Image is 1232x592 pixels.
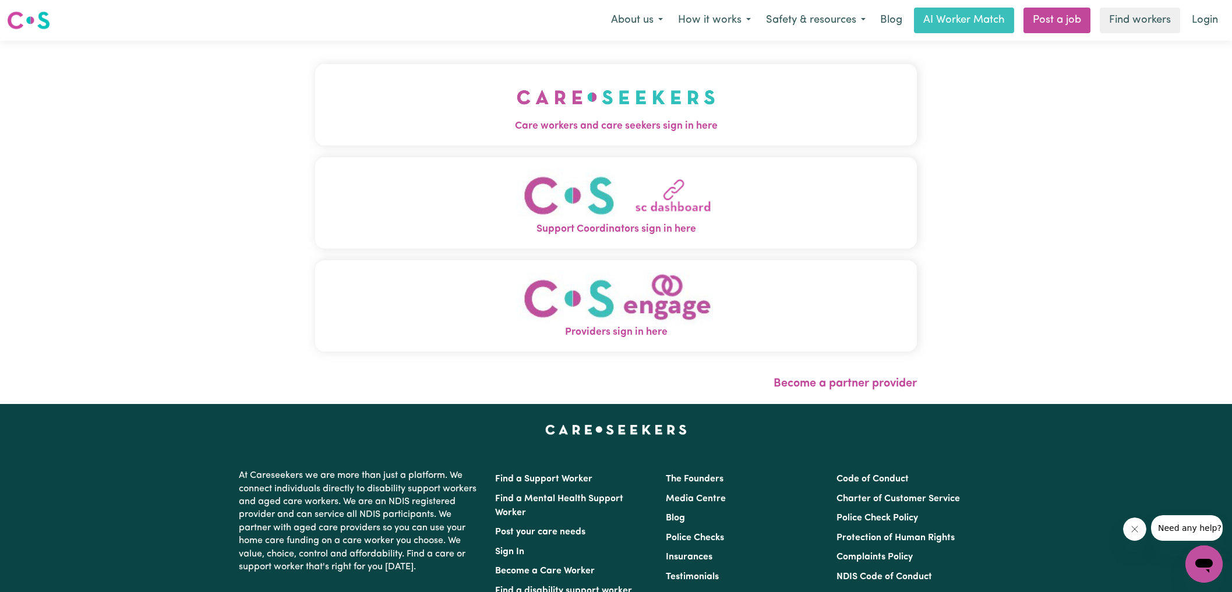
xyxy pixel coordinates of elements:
a: Blog [666,513,685,523]
button: About us [603,8,670,33]
a: Police Checks [666,533,724,543]
a: Insurances [666,552,712,562]
a: Protection of Human Rights [836,533,955,543]
a: AI Worker Match [914,8,1014,33]
a: Post a job [1023,8,1090,33]
a: Post your care needs [495,527,585,537]
button: Care workers and care seekers sign in here [315,64,917,146]
span: Support Coordinators sign in here [315,222,917,237]
iframe: Button to launch messaging window [1185,545,1223,583]
a: Complaints Policy [836,552,913,562]
a: Sign In [495,547,524,556]
a: Login [1185,8,1225,33]
a: Charter of Customer Service [836,494,960,504]
iframe: Close message [1123,517,1146,541]
a: Testimonials [666,572,719,582]
span: Providers sign in here [315,325,917,340]
a: Find workers [1100,8,1180,33]
p: At Careseekers we are more than just a platform. We connect individuals directly to disability su... [239,465,481,578]
a: Blog [873,8,909,33]
img: Careseekers logo [7,10,50,31]
button: How it works [670,8,758,33]
a: NDIS Code of Conduct [836,572,932,582]
a: Media Centre [666,494,726,504]
a: Become a Care Worker [495,566,595,576]
iframe: Message from company [1151,515,1223,541]
a: Find a Mental Health Support Worker [495,494,623,517]
span: Care workers and care seekers sign in here [315,119,917,134]
a: Police Check Policy [836,513,918,523]
a: Careseekers home page [545,425,687,434]
button: Safety & resources [758,8,873,33]
a: The Founders [666,474,723,484]
a: Careseekers logo [7,7,50,34]
button: Support Coordinators sign in here [315,157,917,249]
a: Find a Support Worker [495,474,592,484]
a: Code of Conduct [836,474,909,484]
a: Become a partner provider [774,378,917,389]
button: Providers sign in here [315,260,917,352]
